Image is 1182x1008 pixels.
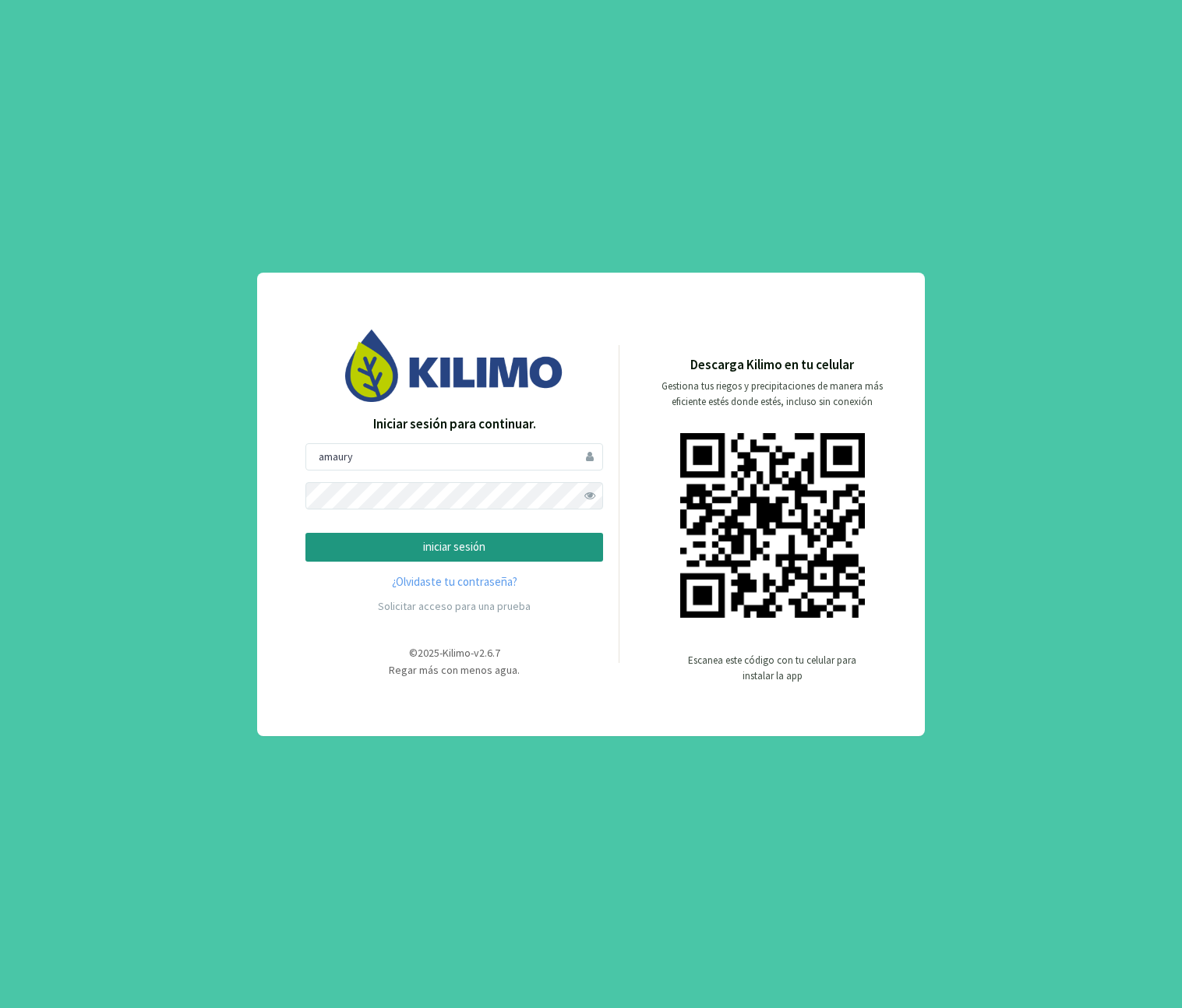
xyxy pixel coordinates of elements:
a: Solicitar acceso para una prueba [378,599,531,613]
p: iniciar sesión [319,538,590,556]
span: v2.6.7 [474,646,500,660]
p: Gestiona tus riegos y precipitaciones de manera más eficiente estés donde estés, incluso sin cone... [652,379,892,410]
span: - [471,646,474,660]
a: ¿Olvidaste tu contraseña? [305,573,603,591]
span: © [409,646,418,660]
img: Image [345,330,563,402]
span: 2025 [418,646,439,660]
p: Iniciar sesión para continuar. [305,414,603,435]
p: Descarga Kilimo en tu celular [690,355,854,375]
p: Escanea este código con tu celular para instalar la app [686,653,858,684]
img: qr code [680,433,865,618]
span: Kilimo [443,646,471,660]
span: Regar más con menos agua. [389,663,520,677]
span: - [439,646,443,660]
input: Usuario [305,443,603,471]
button: iniciar sesión [305,533,603,562]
